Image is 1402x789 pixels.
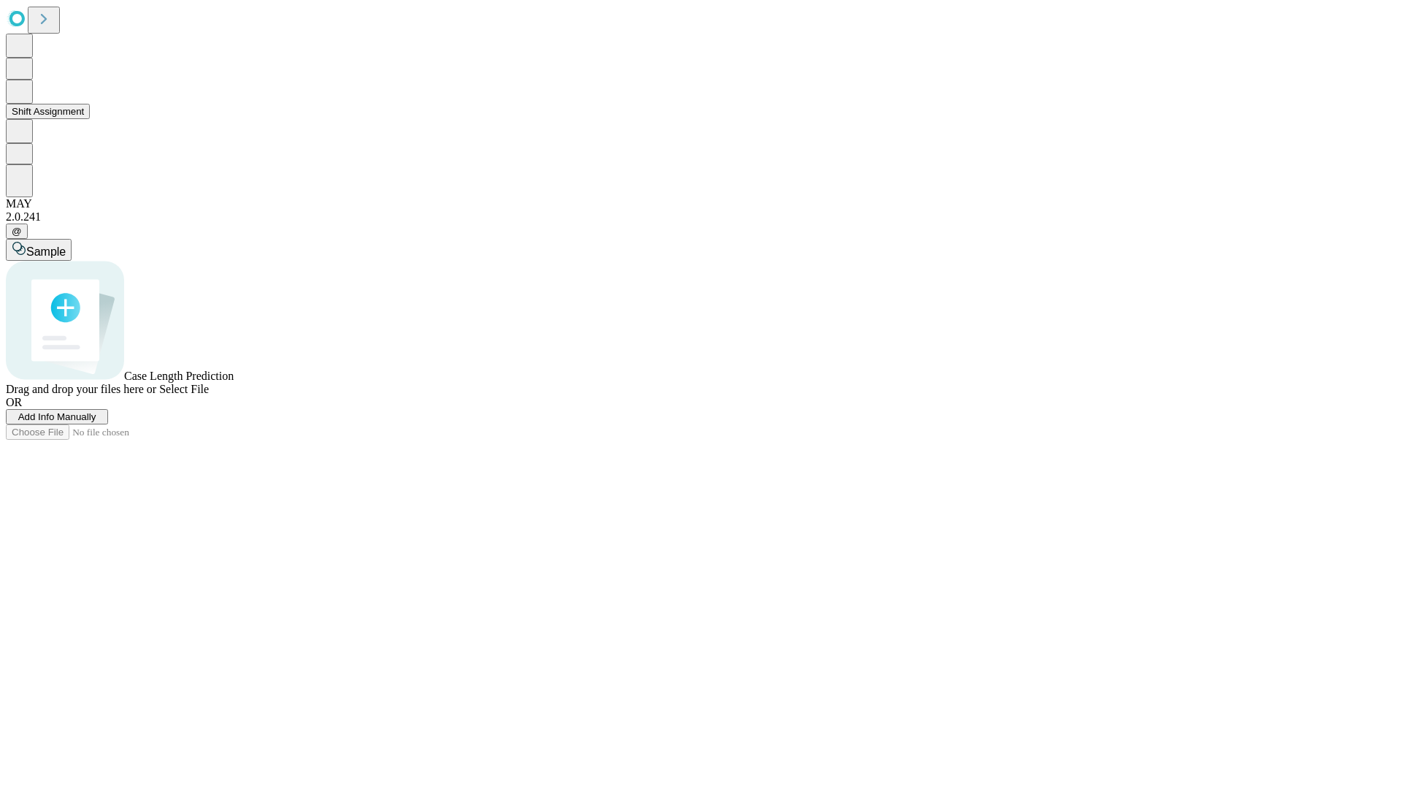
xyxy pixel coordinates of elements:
[6,197,1396,210] div: MAY
[159,383,209,395] span: Select File
[6,409,108,424] button: Add Info Manually
[6,210,1396,224] div: 2.0.241
[124,370,234,382] span: Case Length Prediction
[12,226,22,237] span: @
[6,239,72,261] button: Sample
[6,104,90,119] button: Shift Assignment
[26,245,66,258] span: Sample
[6,224,28,239] button: @
[6,396,22,408] span: OR
[18,411,96,422] span: Add Info Manually
[6,383,156,395] span: Drag and drop your files here or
